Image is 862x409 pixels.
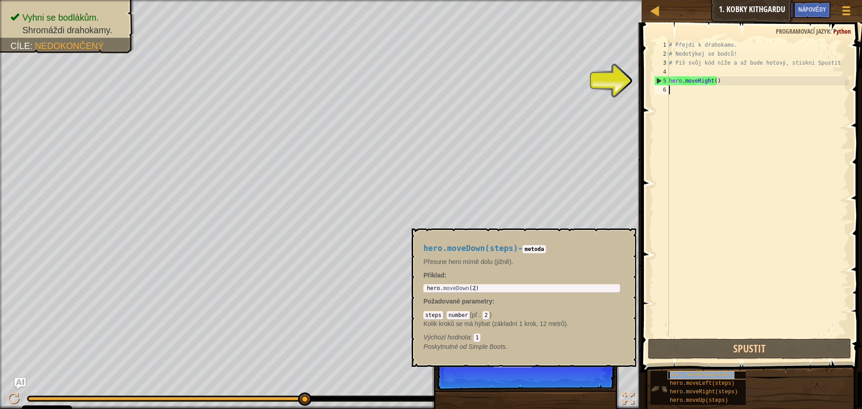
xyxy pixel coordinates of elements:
[670,389,738,395] span: hero.moveRight(steps)
[10,41,30,51] span: Cíle
[30,41,35,51] span: :
[423,272,446,279] strong: :
[654,40,669,49] div: 1
[776,27,830,35] span: Programovací jazyk
[833,27,851,35] span: Python
[22,13,99,22] span: Vyhni se bodlákům.
[654,85,669,94] div: 6
[523,245,545,253] code: metoda
[474,334,480,342] code: 1
[15,378,26,389] button: Ask AI
[423,334,470,341] span: Výchozí hodnota
[670,380,734,387] span: hero.moveLeft(steps)
[10,11,125,24] li: Vyhni se bodlákům.
[770,2,794,18] button: Ask AI
[443,311,447,318] span: :
[22,25,112,35] span: Shromáždi drahokamy.
[423,343,507,350] em: Simple Boots.
[830,27,833,35] span: :
[10,24,125,36] li: Shromáždi drahokamy.
[670,397,728,404] span: hero.moveUp(steps)
[4,391,22,409] button: Ctrl + P: Play
[423,244,518,253] span: hero.moveDown(steps)
[655,76,669,85] div: 5
[423,311,443,319] code: steps
[654,67,669,76] div: 4
[423,298,492,305] span: Požadované parametry
[774,5,789,13] span: Ask AI
[492,298,494,305] span: :
[447,311,470,319] code: number
[619,391,637,409] button: Přepnout na celou obrazovku
[651,380,668,397] img: portrait.png
[423,319,620,328] p: Kolik kroků se má hýbat (základní 1 krok, 12 metrů).
[470,334,474,341] span: :
[648,339,851,359] button: Spustit
[654,49,669,58] div: 2
[472,311,479,318] span: př.
[798,5,826,13] span: Nápovědy
[35,41,104,51] span: Nedokončený
[835,2,858,23] button: Ukázat herní menu
[423,343,468,350] span: Poskytnutné od
[483,311,489,319] code: 2
[423,257,620,266] p: Přesune hero mírně dolu (jižně).
[654,58,669,67] div: 3
[479,311,483,318] span: :
[670,372,734,378] span: hero.moveDown(steps)
[423,310,620,342] div: ( )
[423,272,444,279] span: Příklad
[423,244,620,253] h4: -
